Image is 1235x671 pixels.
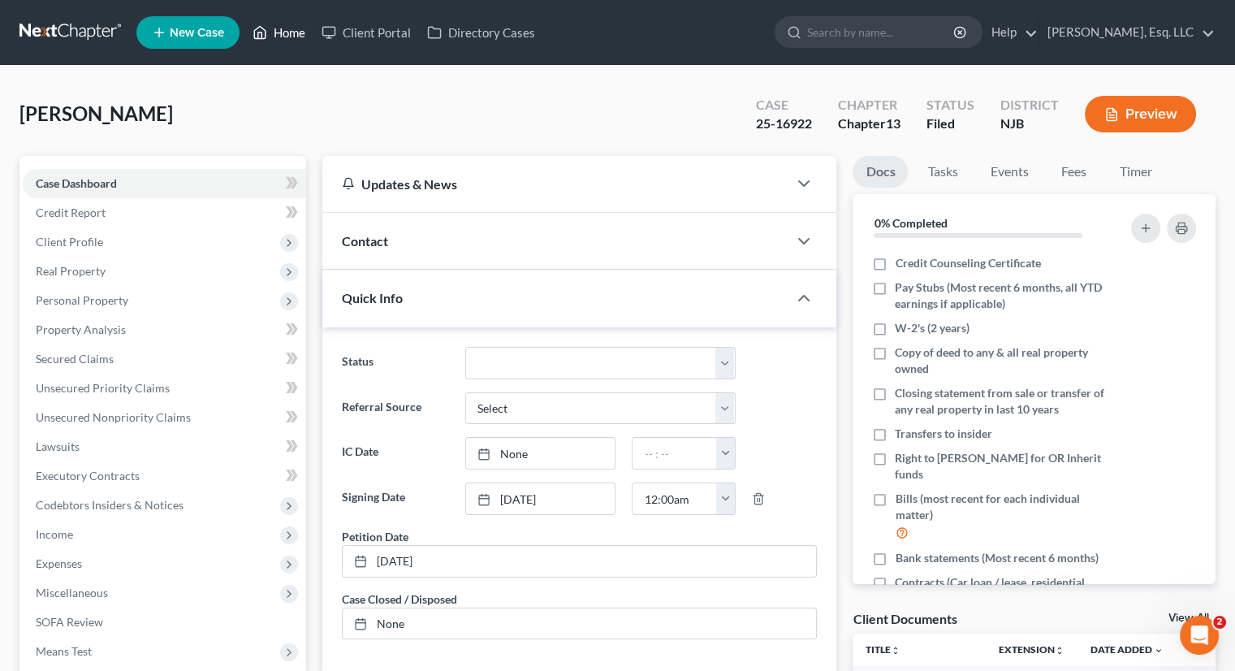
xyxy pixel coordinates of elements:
a: Lawsuits [23,432,306,461]
a: Tasks [914,156,970,188]
span: W-2's (2 years) [895,320,969,336]
span: New Case [170,27,224,39]
span: Bank statements (Most recent 6 months) [895,550,1098,566]
span: Lawsuits [36,439,80,453]
i: unfold_more [1055,646,1064,656]
div: 25-16922 [756,115,812,133]
a: None [343,608,816,639]
a: Directory Cases [419,18,543,47]
strong: 0% Completed [874,216,947,230]
span: Secured Claims [36,352,114,366]
div: Chapter [838,96,900,115]
label: IC Date [334,437,456,470]
div: District [1000,96,1059,115]
span: Unsecured Nonpriority Claims [36,410,191,424]
i: unfold_more [891,646,900,656]
label: Referral Source [334,392,456,425]
a: Unsecured Nonpriority Claims [23,403,306,432]
span: Credit Counseling Certificate [895,255,1040,271]
span: Unsecured Priority Claims [36,381,170,395]
a: Client Portal [313,18,419,47]
span: Quick Info [342,290,403,305]
div: Updates & News [342,175,768,193]
span: SOFA Review [36,615,103,629]
a: Date Added expand_more [1090,643,1164,656]
a: Case Dashboard [23,169,306,198]
a: [PERSON_NAME], Esq. LLC [1039,18,1215,47]
span: Copy of deed to any & all real property owned [895,344,1111,377]
input: Search by name... [807,17,956,47]
a: Timer [1106,156,1164,188]
input: -- : -- [633,483,717,514]
span: Property Analysis [36,323,126,336]
span: 13 [886,115,900,131]
a: [DATE] [343,546,816,577]
span: Real Property [36,264,106,278]
a: Secured Claims [23,344,306,374]
span: Contracts (Car loan / lease, residential lease, furniture purchase / lease) [895,574,1111,607]
a: Home [244,18,313,47]
div: Petition Date [342,528,408,545]
span: Contact [342,233,388,249]
div: Filed [926,115,974,133]
a: Docs [853,156,908,188]
a: None [466,438,615,469]
button: Preview [1085,96,1196,132]
a: Property Analysis [23,315,306,344]
span: [PERSON_NAME] [19,102,173,125]
i: expand_more [1154,646,1164,656]
a: Events [977,156,1041,188]
label: Signing Date [334,483,456,515]
div: Case [756,96,812,115]
div: NJB [1000,115,1059,133]
div: Client Documents [853,610,956,627]
a: [DATE] [466,483,615,514]
span: Closing statement from sale or transfer of any real property in last 10 years [895,385,1111,418]
span: Executory Contracts [36,469,140,483]
a: Help [983,18,1038,47]
span: Expenses [36,556,82,570]
span: Pay Stubs (Most recent 6 months, all YTD earnings if applicable) [895,279,1111,312]
div: Status [926,96,974,115]
iframe: Intercom live chat [1180,616,1219,655]
span: Transfers to insider [895,426,992,442]
span: Means Test [36,644,92,658]
div: Case Closed / Disposed [342,591,457,608]
a: Unsecured Priority Claims [23,374,306,403]
span: Right to [PERSON_NAME] for OR Inherit funds [895,450,1111,483]
label: Status [334,347,456,379]
a: Credit Report [23,198,306,227]
a: Extensionunfold_more [999,643,1064,656]
a: Titleunfold_more [866,643,900,656]
span: Bills (most recent for each individual matter) [895,491,1111,523]
div: Chapter [838,115,900,133]
span: Personal Property [36,293,128,307]
a: Executory Contracts [23,461,306,491]
a: SOFA Review [23,608,306,637]
span: Income [36,527,73,541]
span: Client Profile [36,235,103,249]
span: Codebtors Insiders & Notices [36,498,184,512]
a: View All [1168,613,1209,624]
input: -- : -- [633,438,717,469]
a: Fees [1047,156,1099,188]
span: 2 [1213,616,1226,629]
span: Case Dashboard [36,176,117,190]
span: Miscellaneous [36,586,108,600]
span: Credit Report [36,206,106,219]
